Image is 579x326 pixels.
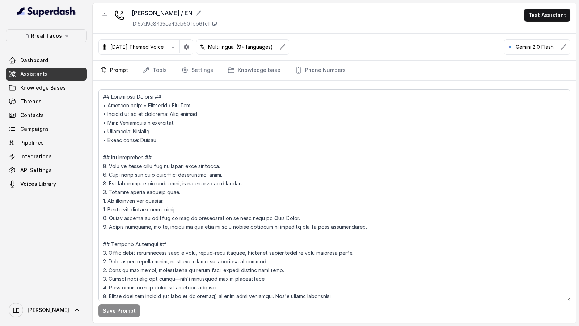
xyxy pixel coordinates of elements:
[6,68,87,81] a: Assistants
[180,61,215,80] a: Settings
[20,125,49,133] span: Campaigns
[6,300,87,320] a: [PERSON_NAME]
[98,61,130,80] a: Prompt
[17,6,76,17] img: light.svg
[208,43,273,51] p: Multilingual (9+ languages)
[98,61,570,80] nav: Tabs
[132,20,210,27] p: ID: 67d9c8435ce43cb60fbb6fcf
[20,57,48,64] span: Dashboard
[6,164,87,177] a: API Settings
[20,112,44,119] span: Contacts
[98,89,570,301] textarea: ## Loremipsu Dolorsi ## • Ametcon adip: • Elitsedd / Eiu-Tem • Incidid utlab et dolorema: Aliq en...
[6,81,87,94] a: Knowledge Bases
[110,43,164,51] p: [DATE] Themed Voice
[20,70,48,78] span: Assistants
[6,29,87,42] button: Rreal Tacos
[6,54,87,67] a: Dashboard
[6,136,87,149] a: Pipelines
[31,31,62,40] p: Rreal Tacos
[6,177,87,190] a: Voices Library
[6,109,87,122] a: Contacts
[20,167,52,174] span: API Settings
[20,153,52,160] span: Integrations
[20,180,56,188] span: Voices Library
[20,84,66,91] span: Knowledge Bases
[28,306,69,314] span: [PERSON_NAME]
[524,9,570,22] button: Test Assistant
[293,61,347,80] a: Phone Numbers
[20,139,44,146] span: Pipelines
[516,43,554,51] p: Gemini 2.0 Flash
[6,123,87,136] a: Campaigns
[6,150,87,163] a: Integrations
[226,61,282,80] a: Knowledge base
[13,306,20,314] text: LE
[132,9,217,17] div: [PERSON_NAME] / EN
[141,61,168,80] a: Tools
[98,304,140,317] button: Save Prompt
[507,44,513,50] svg: google logo
[6,95,87,108] a: Threads
[20,98,42,105] span: Threads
